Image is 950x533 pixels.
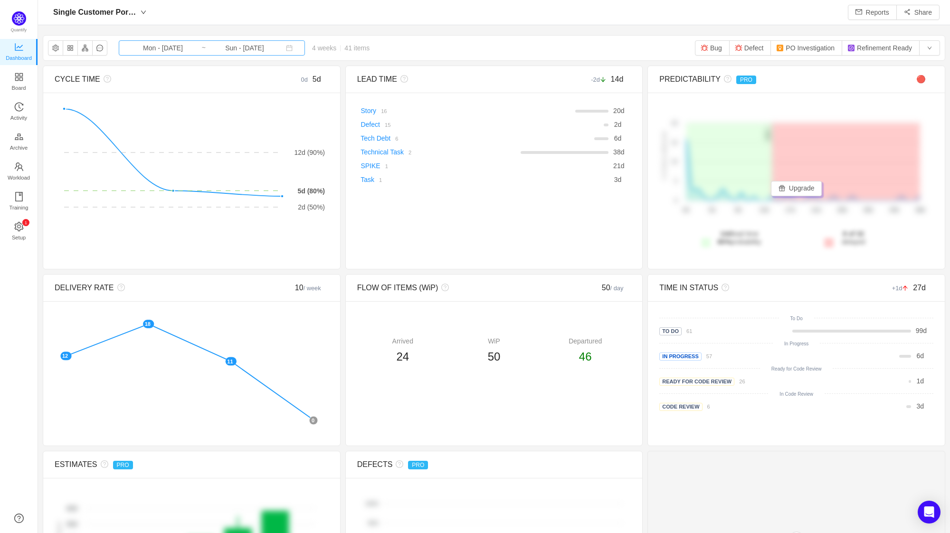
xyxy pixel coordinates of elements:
[811,207,821,214] tspan: 21d
[304,285,321,292] small: / week
[659,378,734,386] span: Ready for Code Review
[686,328,692,334] small: 61
[12,228,26,247] span: Setup
[11,28,27,32] span: Quantify
[916,327,927,334] span: d
[614,176,618,183] span: 3
[729,40,771,56] button: Defect
[12,11,26,26] img: Quantify
[14,162,24,181] a: Workload
[357,75,397,83] span: LEAD TIME
[613,107,624,114] span: d
[739,379,745,384] small: 26
[392,460,403,468] i: icon: question-circle
[113,461,133,469] span: PRO
[916,402,920,410] span: 3
[916,377,920,385] span: 1
[847,44,855,52] img: 11613
[614,121,618,128] span: 2
[707,404,710,409] small: 6
[77,40,93,56] button: icon: apartment
[784,341,808,346] small: In Progress
[379,177,382,183] small: 1
[361,107,376,114] a: Story
[734,377,745,385] a: 26
[357,282,563,294] div: FLOW OF ITEMS (WiP)
[718,284,729,291] i: icon: question-circle
[9,198,28,217] span: Training
[718,238,731,246] strong: 80%
[361,148,404,156] a: Technical Task
[919,40,940,56] button: icon: down
[916,352,924,360] span: d
[718,238,761,246] span: probability
[614,176,622,183] span: d
[721,75,731,83] i: icon: question-circle
[864,207,873,214] tspan: 30d
[385,163,388,169] small: 1
[408,150,411,155] small: 2
[659,282,865,294] div: TIME IN STATUS
[141,10,146,15] i: icon: down
[674,198,677,203] tspan: 0
[614,134,622,142] span: d
[579,350,592,363] span: 46
[48,40,63,56] button: icon: setting
[24,219,27,226] p: 1
[344,44,370,52] span: 41 items
[661,132,667,181] text: # of items delivered
[718,230,761,246] span: lead time
[395,136,398,142] small: 6
[682,327,692,334] a: 61
[10,138,28,157] span: Archive
[703,402,710,410] a: 6
[368,520,379,526] tspan: 80%
[770,40,842,56] button: PO Investigation
[837,207,847,214] tspan: 26d
[659,327,682,335] span: To Do
[916,327,923,334] span: 99
[404,148,411,156] a: 2
[902,285,908,291] i: icon: arrow-up
[14,222,24,241] a: icon: settingSetup
[14,192,24,211] a: Training
[286,45,293,51] i: icon: calendar
[22,219,29,226] sup: 1
[916,402,924,410] span: d
[438,284,449,291] i: icon: question-circle
[735,207,741,214] tspan: 9d
[613,162,624,170] span: d
[613,162,621,170] span: 21
[842,40,920,56] button: Refinement Ready
[672,140,677,145] tspan: 15
[843,230,864,238] strong: 8 of 32
[614,121,622,128] span: d
[915,207,925,214] tspan: 38d
[785,207,795,214] tspan: 17d
[53,5,138,20] span: Single Customer Portal Board
[842,230,865,246] span: delayed
[14,42,24,52] i: icon: line-chart
[365,501,379,506] tspan: 100%
[613,148,624,156] span: d
[14,132,24,142] i: icon: gold
[890,207,899,214] tspan: 34d
[305,44,377,52] span: 4 weeks
[779,391,813,397] small: In Code Review
[313,75,321,83] span: 5d
[396,350,409,363] span: 24
[124,43,201,53] input: Start date
[361,176,374,183] a: Task
[709,207,715,214] tspan: 5d
[771,181,822,196] button: icon: giftUpgrade
[380,121,390,128] a: 15
[14,133,24,152] a: Archive
[301,76,313,83] small: 0d
[14,43,24,62] a: Dashboard
[6,48,32,67] span: Dashboard
[916,377,924,385] span: d
[562,282,631,294] div: 50
[702,352,712,360] a: 57
[683,207,689,214] tspan: 0d
[100,75,111,83] i: icon: question-circle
